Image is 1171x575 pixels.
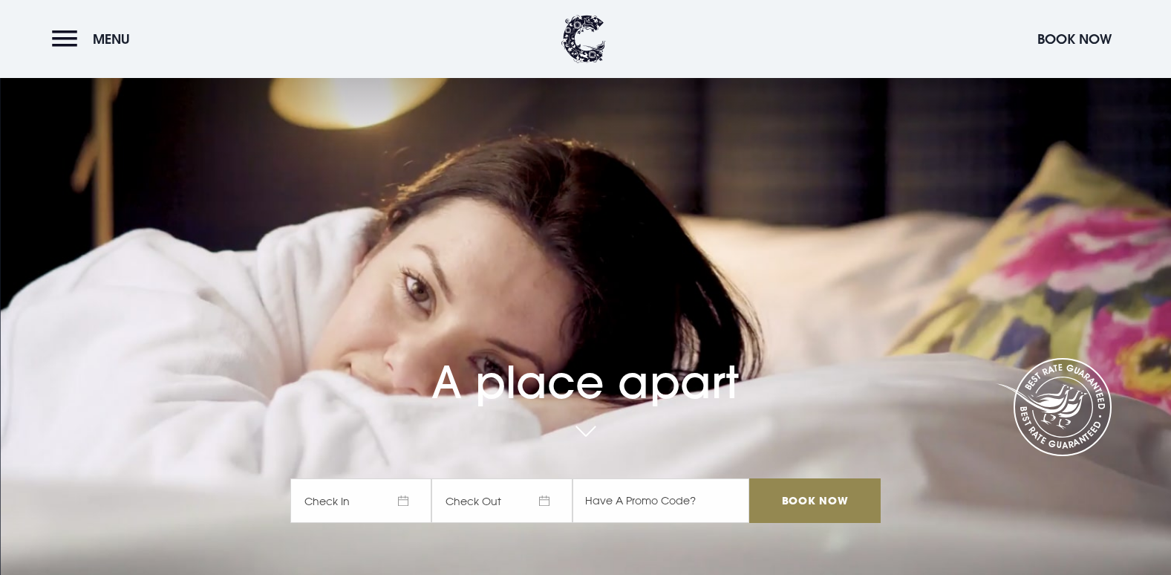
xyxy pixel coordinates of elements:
button: Menu [52,23,137,55]
span: Check In [290,478,431,523]
button: Book Now [1030,23,1119,55]
input: Book Now [749,478,880,523]
h1: A place apart [290,321,880,409]
span: Menu [93,30,130,48]
input: Have A Promo Code? [573,478,749,523]
span: Check Out [431,478,573,523]
img: Clandeboye Lodge [561,15,606,63]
